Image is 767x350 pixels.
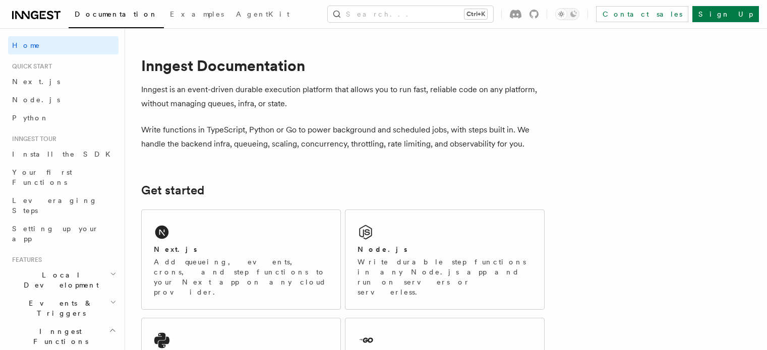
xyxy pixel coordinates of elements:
[154,257,328,297] p: Add queueing, events, crons, and step functions to your Next app on any cloud provider.
[345,209,545,310] a: Node.jsWrite durable step functions in any Node.js app and run on servers or serverless.
[8,36,119,54] a: Home
[358,244,407,254] h2: Node.js
[141,56,545,75] h1: Inngest Documentation
[8,163,119,191] a: Your first Functions
[8,294,119,322] button: Events & Triggers
[8,73,119,91] a: Next.js
[464,9,487,19] kbd: Ctrl+K
[141,183,204,197] a: Get started
[358,257,532,297] p: Write durable step functions in any Node.js app and run on servers or serverless.
[692,6,759,22] a: Sign Up
[8,145,119,163] a: Install the SDK
[555,8,579,20] button: Toggle dark mode
[154,244,197,254] h2: Next.js
[69,3,164,28] a: Documentation
[141,83,545,111] p: Inngest is an event-driven durable execution platform that allows you to run fast, reliable code ...
[8,109,119,127] a: Python
[236,10,289,18] span: AgentKit
[164,3,230,27] a: Examples
[141,209,341,310] a: Next.jsAdd queueing, events, crons, and step functions to your Next app on any cloud provider.
[230,3,296,27] a: AgentKit
[328,6,493,22] button: Search...Ctrl+K
[12,168,72,186] span: Your first Functions
[8,62,52,71] span: Quick start
[8,298,110,318] span: Events & Triggers
[12,150,116,158] span: Install the SDK
[12,78,60,86] span: Next.js
[8,191,119,220] a: Leveraging Steps
[8,256,42,264] span: Features
[8,326,109,346] span: Inngest Functions
[12,225,99,243] span: Setting up your app
[12,96,60,104] span: Node.js
[8,220,119,248] a: Setting up your app
[8,266,119,294] button: Local Development
[12,196,97,215] span: Leveraging Steps
[170,10,224,18] span: Examples
[596,6,688,22] a: Contact sales
[8,91,119,109] a: Node.js
[141,123,545,151] p: Write functions in TypeScript, Python or Go to power background and scheduled jobs, with steps bu...
[8,270,110,290] span: Local Development
[12,114,49,122] span: Python
[12,40,40,50] span: Home
[75,10,158,18] span: Documentation
[8,135,56,143] span: Inngest tour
